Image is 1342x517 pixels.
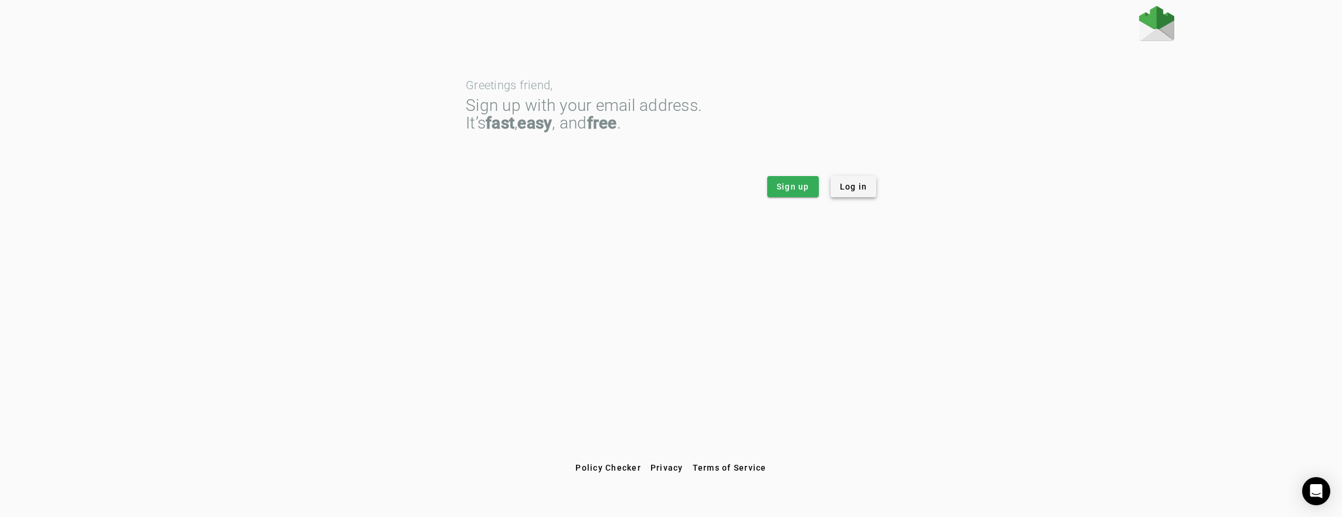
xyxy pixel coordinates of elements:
img: Fraudmarc Logo [1139,6,1174,41]
strong: fast [486,113,514,133]
div: Sign up with your email address. It’s , , and . [466,97,876,132]
button: Log in [831,176,877,197]
span: Policy Checker [575,463,641,472]
div: Open Intercom Messenger [1302,477,1330,505]
span: Sign up [777,181,809,192]
strong: free [587,113,617,133]
span: Terms of Service [693,463,767,472]
div: Greetings friend, [466,79,876,91]
button: Privacy [646,457,688,478]
span: Privacy [650,463,683,472]
button: Policy Checker [571,457,646,478]
button: Sign up [767,176,819,197]
button: Terms of Service [688,457,771,478]
strong: easy [517,113,552,133]
span: Log in [840,181,867,192]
